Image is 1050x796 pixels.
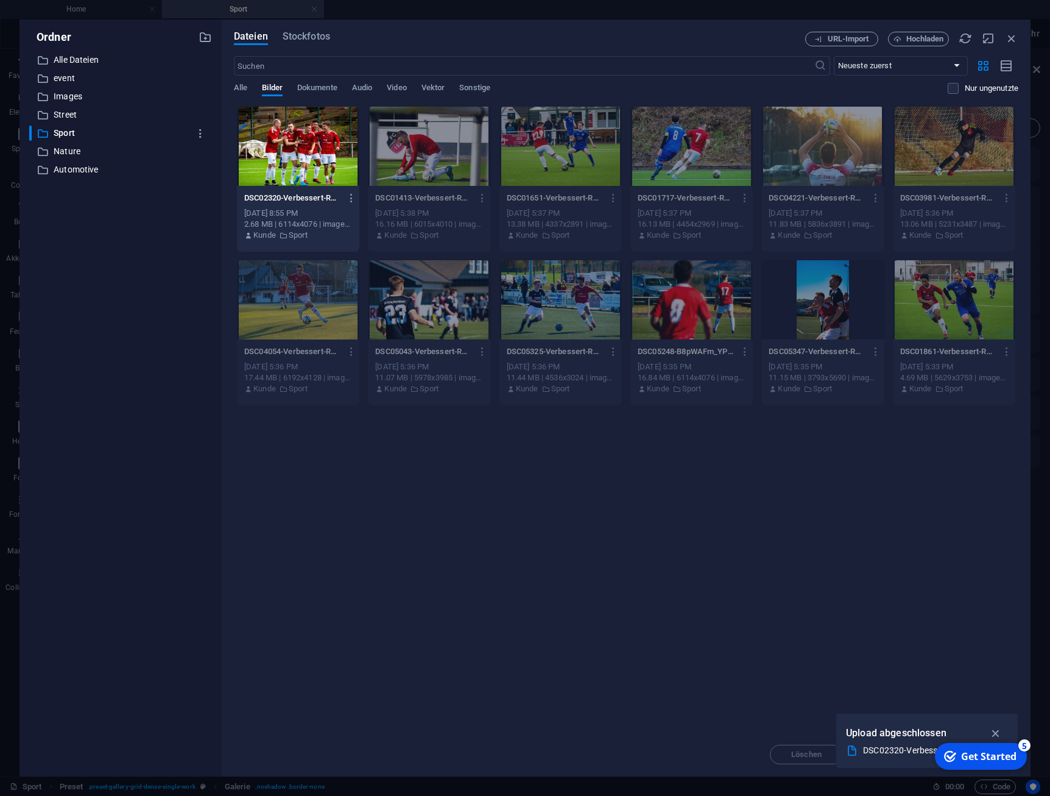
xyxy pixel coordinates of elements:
p: Nature [54,144,189,158]
div: [DATE] 5:38 PM [375,208,483,219]
p: Kunde [384,230,407,241]
div: 13.38 MB | 4337x2891 | image/jpeg [507,219,615,230]
input: Suchen [234,56,814,76]
p: Images [54,90,189,104]
p: Sport [945,230,964,241]
p: DSC05325-Verbessert-RR-xmqyV8PPnr5zdHInG_aaxQ.jpg [507,346,604,357]
div: ​Sport [29,126,212,141]
div: Diese Datei wurde bereits ausgewählt oder wird von diesem Element nicht unterstützt [761,107,884,186]
p: DSC04054-Verbessert-RR-WuV1oqOT-yf7q5imw6Mxqg.jpg [244,346,341,357]
div: Nature [29,144,212,159]
p: Sport [289,383,308,394]
div: event [29,71,212,86]
p: Sport [420,230,439,241]
p: Automotive [54,163,189,177]
div: Diese Datei wurde bereits ausgewählt oder wird von diesem Element nicht unterstützt [893,107,1015,186]
p: Street [54,108,189,122]
p: DSC05248-B8pWAFm_YPOb4nTW9hHYrQ.jpg [638,346,735,357]
div: 4.69 MB | 5629x3753 | image/jpeg [900,372,1008,383]
div: [DATE] 5:36 PM [507,361,615,372]
p: Zeigt nur Dateien an, die nicht auf der Website verwendet werden. Dateien, die während dieser Sit... [965,83,1018,94]
div: 13.06 MB | 5231x3487 | image/jpeg [900,219,1008,230]
p: Kunde [253,383,276,394]
p: Sport [551,230,570,241]
div: 11.83 MB | 5836x3891 | image/jpeg [769,219,876,230]
p: DSC01413-Verbessert-RR-XMJzEj9pkLSZIXNXE2fCMg.jpg [375,193,472,204]
span: Vektor [421,80,445,98]
div: [DATE] 5:35 PM [769,361,876,372]
span: Dokumente [297,80,337,98]
p: DSC02320-Verbessert-RR1-RMmSyy5314YgzebihJzPdQ.jpg [244,193,341,204]
button: Hochladen [888,32,949,46]
p: Sport [54,126,189,140]
div: [DATE] 5:36 PM [375,361,483,372]
span: Stockfotos [283,29,330,44]
p: Kunde [778,383,800,394]
span: Video [387,80,406,98]
div: [DATE] 5:35 PM [638,361,745,372]
div: Diese Datei wurde bereits ausgewählt oder wird von diesem Element nicht unterstützt [237,260,359,339]
div: Diese Datei wurde bereits ausgewählt oder wird von diesem Element nicht unterstützt [761,260,884,339]
p: DSC04221-Verbessert-RR-1e7p2RENIAkN04rAuFZNCQ.jpg [769,193,865,204]
span: Hochladen [906,35,944,43]
div: Diese Datei wurde bereits ausgewählt oder wird von diesem Element nicht unterstützt [499,107,622,186]
div: [DATE] 5:36 PM [900,208,1008,219]
div: Diese Datei wurde bereits ausgewählt oder wird von diesem Element nicht unterstützt [630,107,753,186]
p: Alle Dateien [54,53,189,67]
p: Upload abgeschlossen [846,725,946,741]
span: Dateien [234,29,268,44]
i: Minimieren [982,32,995,45]
div: 16.16 MB | 6015x4010 | image/jpeg [375,219,483,230]
div: Automotive [29,162,212,177]
div: 11.07 MB | 5978x3985 | image/jpeg [375,372,483,383]
p: Sport [945,383,964,394]
button: URL-Import [805,32,878,46]
p: Sport [420,383,439,394]
span: Audio [352,80,372,98]
p: Sport [682,230,701,241]
p: Sport [813,383,832,394]
p: Sport [813,230,832,241]
i: Schließen [1005,32,1018,45]
div: 11.15 MB | 3793x5690 | image/jpeg [769,372,876,383]
span: Alle [234,80,247,98]
div: ​ [29,126,32,141]
p: DSC01861-Verbessert-RR-euqgV2dFc9WngLd4fb8bvg.jpg [900,346,997,357]
p: Ordner [29,29,71,45]
span: Bilder [262,80,283,98]
div: [DATE] 8:55 PM [244,208,352,219]
p: Sport [682,383,701,394]
div: 16.84 MB | 6114x4076 | image/jpeg [638,372,745,383]
div: Street [29,107,212,123]
div: 16.13 MB | 4454x2969 | image/jpeg [638,219,745,230]
p: Kunde [647,383,669,394]
div: 2.68 MB | 6114x4076 | image/jpeg [244,219,352,230]
div: [DATE] 5:36 PM [244,361,352,372]
div: DSC02320-Verbessert-RR(1).jpg [863,744,981,758]
i: Neuen Ordner erstellen [199,30,212,44]
div: Images [29,89,212,104]
p: DSC03981-Verbessert-RR-XLgF7H84JX9BlD83m1_Z5g.jpg [900,193,997,204]
p: DSC01717-Verbessert-RR-BdmeftnEYTTRyIgdE8XfbQ.jpg [638,193,735,204]
div: [DATE] 5:33 PM [900,361,1008,372]
p: Kunde [909,383,932,394]
div: [DATE] 5:37 PM [507,208,615,219]
p: Kunde [516,230,538,241]
span: Sonstige [459,80,490,98]
p: DSC05347-Verbessert-RR-TALISv-Us6ADTo-IWDHIbA.jpg [769,346,865,357]
p: Kunde [909,230,932,241]
div: Diese Datei wurde bereits ausgewählt oder wird von diesem Element nicht unterstützt [630,260,753,339]
div: 5 [87,1,99,13]
p: Kunde [516,383,538,394]
p: event [54,71,189,85]
p: Kunde [778,230,800,241]
div: 11.44 MB | 4536x3024 | image/jpeg [507,372,615,383]
p: Kunde [384,383,407,394]
i: Neu laden [959,32,972,45]
div: [DATE] 5:37 PM [769,208,876,219]
div: [DATE] 5:37 PM [638,208,745,219]
p: Kunde [253,230,276,241]
p: DSC01651-Verbessert-RR-YMGqq9GkndEi_AqJGW3Xdw.jpg [507,193,604,204]
p: DSC05043-Verbessert-RR-PbpZii6JCG8nIxvO7bkUeQ.jpg [375,346,472,357]
div: Get Started 5 items remaining, 0% complete [4,5,96,32]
